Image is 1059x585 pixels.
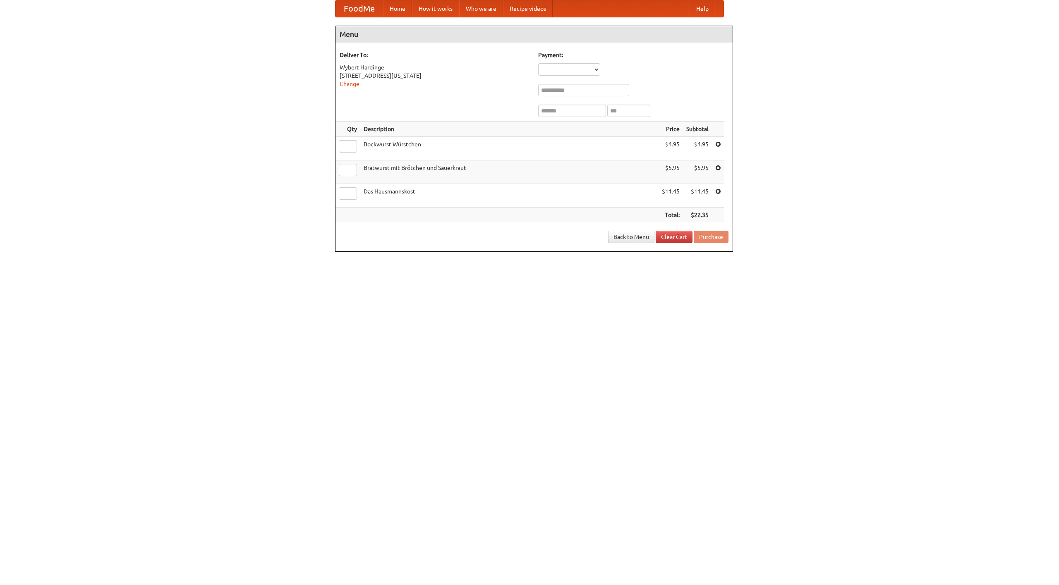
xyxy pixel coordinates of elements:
[335,26,733,43] h4: Menu
[608,231,654,243] a: Back to Menu
[683,208,712,223] th: $22.35
[340,63,530,72] div: Wybert Hardinge
[659,122,683,137] th: Price
[659,184,683,208] td: $11.45
[335,0,383,17] a: FoodMe
[383,0,412,17] a: Home
[360,137,659,160] td: Bockwurst Würstchen
[659,160,683,184] td: $5.95
[683,122,712,137] th: Subtotal
[659,137,683,160] td: $4.95
[459,0,503,17] a: Who we are
[659,208,683,223] th: Total:
[683,160,712,184] td: $5.95
[683,184,712,208] td: $11.45
[335,122,360,137] th: Qty
[683,137,712,160] td: $4.95
[656,231,692,243] a: Clear Cart
[503,0,553,17] a: Recipe videos
[360,160,659,184] td: Bratwurst mit Brötchen und Sauerkraut
[360,122,659,137] th: Description
[340,51,530,59] h5: Deliver To:
[340,72,530,80] div: [STREET_ADDRESS][US_STATE]
[360,184,659,208] td: Das Hausmannskost
[412,0,459,17] a: How it works
[694,231,728,243] button: Purchase
[538,51,728,59] h5: Payment:
[690,0,715,17] a: Help
[340,81,359,87] a: Change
